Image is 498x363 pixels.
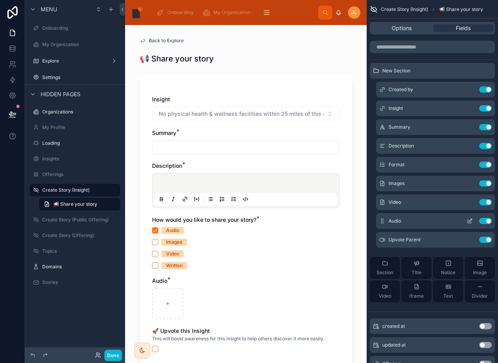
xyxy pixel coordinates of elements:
a: Create Story (Public Offering) [30,214,120,226]
a: Organizations [30,106,120,118]
a: Stories [30,276,120,289]
span: updated at [382,342,406,348]
a: My Organization [30,38,120,51]
span: Hidden pages [41,90,81,98]
span: Audio [389,218,401,224]
span: Summary [152,129,176,136]
div: Audio [166,227,179,234]
label: Insights [42,156,119,162]
a: My Profile [30,121,120,134]
span: Insight [389,105,403,111]
span: Summary [389,124,410,130]
button: Text [433,280,463,302]
span: Video [389,199,401,205]
label: Onboarding [42,25,119,31]
label: Settings [42,74,119,81]
label: Create Story (Offering) [42,232,119,239]
div: Video [166,250,179,257]
span: iframe [409,293,424,299]
span: 🚀 Upvote this Insight [152,327,210,334]
label: Organizations [42,109,119,115]
a: Offerings [30,168,120,181]
span: 📢 Share your story [439,6,483,13]
span: Notice [441,270,455,276]
button: Section [370,257,400,279]
span: 📢 Share your story [53,201,97,207]
span: Images [389,180,405,187]
button: Title [401,257,432,279]
a: Topics [30,245,120,257]
span: Text [443,293,453,299]
a: Explore [30,55,120,67]
span: Audio [152,277,167,284]
img: App logo [131,6,144,19]
span: Back to Explore [149,38,184,44]
label: My Organization [42,41,119,48]
span: My Organization [213,9,250,16]
span: Insight [152,96,170,102]
label: Create Story (Insight) [42,187,116,193]
label: Loading [42,140,119,146]
span: Options [392,24,412,32]
div: Written [166,262,183,269]
span: How would you like to share your story? [152,216,256,223]
a: Settings [30,71,120,84]
span: New Section [382,68,410,74]
a: My Organization [200,5,256,20]
span: Menu [41,5,57,13]
button: Divider [465,280,495,302]
a: Back to Explore [140,38,184,44]
span: Video [379,293,391,299]
label: Stories [42,279,119,286]
a: Loading [30,137,120,149]
span: Divider [472,293,488,299]
span: Create Story (Insight) [381,6,428,13]
span: Description [389,143,414,149]
button: iframe [401,280,432,302]
a: Domains [30,261,120,273]
span: Section [376,270,393,276]
span: JL [351,9,357,16]
a: Onboarding [154,5,199,20]
div: scrollable content [150,4,318,21]
span: Description [152,162,182,169]
a: Insights [30,153,120,165]
span: This will boost awareness for this insight to help others discover it more easily. [152,336,324,342]
button: Notice [433,257,463,279]
button: Video [370,280,400,302]
span: Image [473,270,487,276]
span: Created by [389,86,413,93]
label: Create Story (Public Offering) [42,217,119,223]
label: Offerings [42,171,119,178]
label: Domains [42,264,119,270]
span: Onboarding [167,9,193,16]
h1: 📢 Share your story [140,53,214,64]
span: Upvote Parent [389,237,421,243]
button: Image [465,257,495,279]
a: Create Story (Offering) [30,229,120,242]
label: Topics [42,248,119,254]
span: Fields [456,24,471,32]
a: 📢 Share your story [39,198,120,210]
label: My Profile [42,124,119,131]
label: Explore [42,58,108,64]
a: Create Story (Insight) [30,184,120,196]
button: Done [104,350,122,361]
div: Images [166,239,182,246]
span: Format [389,162,405,168]
a: Onboarding [30,22,120,34]
span: Title [412,270,421,276]
span: created at [382,323,405,329]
